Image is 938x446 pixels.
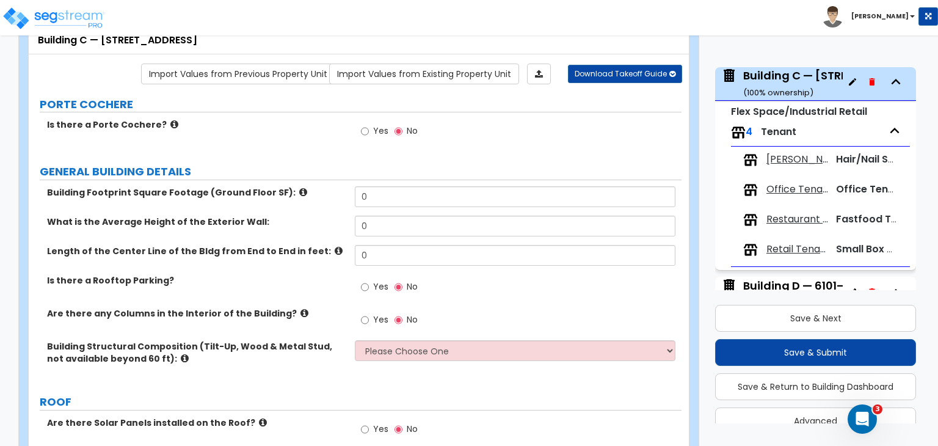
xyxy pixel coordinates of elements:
i: click for more info! [259,418,267,427]
span: Tenant [761,125,796,139]
label: Are there any Columns in the Interior of the Building? [47,307,346,320]
label: Is there a Rooftop Parking? [47,274,346,287]
img: tenants.png [743,153,758,167]
img: logo_pro_r.png [2,6,106,31]
span: Office Tenant [836,182,905,196]
label: Are there Solar Panels installed on the Roof? [47,417,346,429]
small: ( 100 % ownership) [743,87,813,98]
div: Building C — [STREET_ADDRESS] [743,68,925,99]
input: No [394,313,402,327]
i: click for more info! [300,309,308,318]
img: building.svg [721,68,737,84]
span: Fastfood Tenant [836,212,920,226]
span: Yes [373,125,388,137]
label: ROOF [40,394,682,410]
label: PORTE COCHERE [40,97,682,112]
span: Yes [373,313,388,326]
span: Retail Tenant [766,243,828,257]
i: click for more info! [170,120,178,129]
span: Building D — 6101–6155 Corporate Dr [721,278,843,309]
a: Import the dynamic attribute values from previous properties. [141,64,335,84]
button: Save & Submit [715,339,916,366]
button: Save & Return to Building Dashboard [715,373,916,400]
i: click for more info! [299,188,307,197]
span: Yes [373,280,388,293]
input: Yes [361,280,369,294]
img: tenants.png [743,213,758,227]
button: Save & Next [715,305,916,332]
span: Barber Tenant [766,153,828,167]
img: building.svg [721,278,737,294]
img: avatar.png [822,6,843,27]
span: No [407,125,418,137]
img: tenants.png [743,243,758,257]
span: Restaurant Tenant [766,213,828,227]
span: No [407,423,418,435]
input: Yes [361,423,369,436]
span: Building C — 9501–9545 Town Park Dr [721,68,843,99]
iframe: Intercom live chat [848,404,877,434]
i: click for more info! [181,354,189,363]
input: Yes [361,313,369,327]
label: Building Structural Composition (Tilt-Up, Wood & Metal Stud, not available beyond 60 ft): [47,340,346,365]
input: Yes [361,125,369,138]
b: [PERSON_NAME] [851,12,909,21]
input: No [394,280,402,294]
label: Building Footprint Square Footage (Ground Floor SF): [47,186,346,199]
label: Length of the Center Line of the Bldg from End to End in feet: [47,245,346,257]
input: No [394,125,402,138]
span: Office Tenants [766,183,828,197]
button: Download Takeoff Guide [568,65,682,83]
input: No [394,423,402,436]
a: Import the dynamic attributes value through Excel sheet [527,64,551,84]
img: tenants.png [743,183,758,197]
label: Is there a Porte Cochere? [47,119,346,131]
a: Import the dynamic attribute values from existing properties. [329,64,519,84]
span: 4 [746,125,752,139]
div: Building C — [STREET_ADDRESS] [38,34,680,48]
img: tenants.png [731,125,746,140]
button: Advanced [715,408,916,434]
span: No [407,280,418,293]
span: Download Takeoff Guide [575,68,667,79]
small: Flex Space/Industrial Retail [731,104,867,119]
i: click for more info! [335,246,343,255]
span: 3 [873,404,882,414]
span: Yes [373,423,388,435]
span: No [407,313,418,326]
label: GENERAL BUILDING DETAILS [40,164,682,180]
label: What is the Average Height of the Exterior Wall: [47,216,346,228]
